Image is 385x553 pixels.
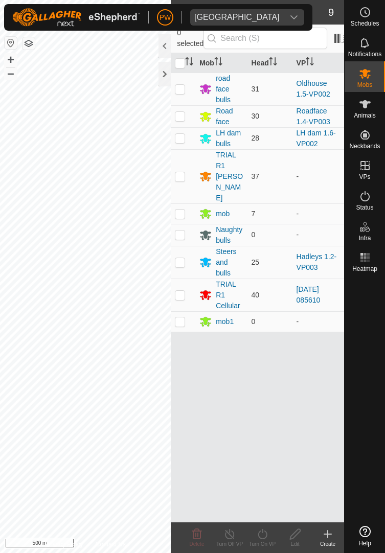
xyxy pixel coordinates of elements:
span: 9 [328,5,334,20]
span: VPs [359,174,370,180]
span: 30 [252,112,260,120]
span: Neckbands [349,143,380,149]
span: PW [160,12,171,23]
div: Edit [279,540,311,548]
span: 25 [252,258,260,266]
th: Mob [195,53,247,73]
span: 7 [252,210,256,218]
a: Oldhouse 1.5-VP002 [297,79,330,98]
p-sorticon: Activate to sort [306,59,314,67]
div: road face bulls [216,73,243,105]
div: mob [216,209,230,219]
span: 0 [252,231,256,239]
div: TRIAL R1 [PERSON_NAME] [216,150,243,203]
a: Hadleys 1.2-VP003 [297,252,337,271]
div: mob1 [216,316,234,327]
span: 37 [252,172,260,180]
td: - [292,224,344,246]
span: Infra [358,235,371,241]
a: LH dam 1.6-VP002 [297,129,336,148]
span: Status [356,204,373,211]
a: Contact Us [96,540,126,549]
p-sorticon: Activate to sort [269,59,277,67]
span: Schedules [350,20,379,27]
div: Naughty bulls [216,224,243,246]
button: Map Layers [22,37,35,50]
p-sorticon: Activate to sort [185,59,193,67]
td: - [292,203,344,224]
span: Kawhia Farm [190,9,284,26]
span: Delete [190,541,205,547]
span: Mobs [357,82,372,88]
span: 28 [252,134,260,142]
th: Head [247,53,292,73]
td: - [292,311,344,332]
span: Help [358,540,371,546]
button: – [5,67,17,79]
span: Notifications [348,51,381,57]
th: VP [292,53,344,73]
div: Turn On VP [246,540,279,548]
button: Reset Map [5,37,17,49]
span: Heatmap [352,266,377,272]
span: 0 selected [177,28,203,49]
span: 31 [252,85,260,93]
td: - [292,149,344,203]
a: Help [345,522,385,550]
span: 40 [252,291,260,299]
img: Gallagher Logo [12,8,140,27]
div: [GEOGRAPHIC_DATA] [194,13,280,21]
a: Privacy Policy [45,540,83,549]
div: Create [311,540,344,548]
div: TRIAL R1 Cellular [216,279,243,311]
div: dropdown trigger [284,9,304,26]
div: Turn Off VP [213,540,246,548]
div: LH dam bulls [216,128,243,149]
button: + [5,54,17,66]
a: Roadface 1.4-VP003 [297,107,330,126]
a: [DATE] 085610 [297,285,321,304]
p-sorticon: Activate to sort [214,59,222,67]
div: Road face [216,106,243,127]
span: Animals [354,112,376,119]
input: Search (S) [203,28,327,49]
span: 0 [252,317,256,326]
div: Steers and bulls [216,246,243,279]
